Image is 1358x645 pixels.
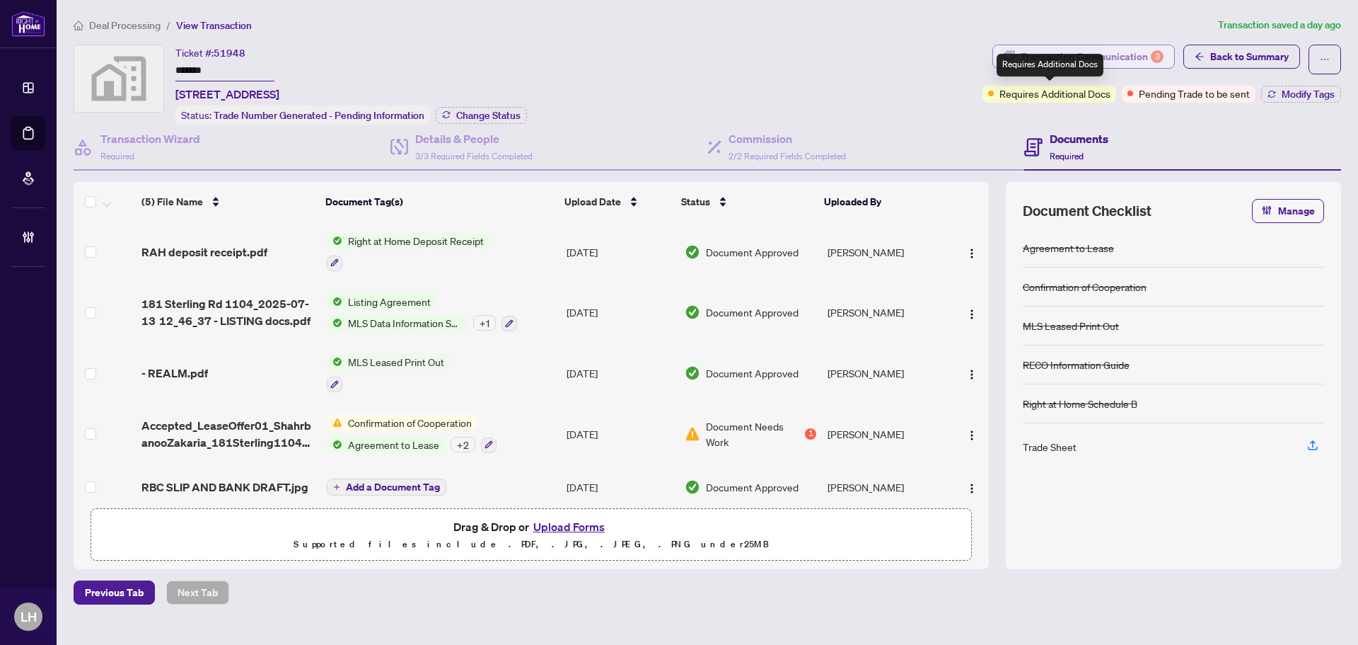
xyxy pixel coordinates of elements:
img: Status Icon [327,315,342,331]
th: Document Tag(s) [320,182,558,222]
span: View Transaction [176,19,252,32]
span: ellipsis [1320,55,1330,64]
img: Status Icon [327,415,342,430]
span: Accepted_LeaseOffer01_ShahrbanooZakaria_181Sterling1104 ECECUTED.pdf [141,417,315,451]
span: home [74,21,83,30]
div: MLS Leased Print Out [1023,318,1119,333]
td: [DATE] [561,282,679,343]
td: [PERSON_NAME] [822,222,948,282]
img: Logo [966,369,977,380]
button: Modify Tags [1261,86,1341,103]
button: Open asap [1301,595,1344,638]
span: Previous Tab [85,581,144,604]
img: Status Icon [327,354,342,370]
button: Logo [961,476,983,498]
span: Add a Document Tag [346,482,440,492]
button: Logo [961,301,983,324]
span: MLS Data Information Sheet [342,315,468,331]
span: Document Approved [706,304,799,320]
span: Drag & Drop orUpload FormsSupported files include .PDF, .JPG, .JPEG, .PNG under25MB [91,509,971,561]
div: Ticket #: [175,45,245,61]
span: Document Approved [706,244,799,260]
img: logo [11,11,45,37]
img: Status Icon [327,437,342,452]
button: Upload Forms [529,518,609,536]
img: Document Status [685,479,700,495]
button: Manage [1252,199,1324,223]
span: 181 Sterling Rd 1104_2025-07-13 12_46_37 - LISTING docs.pdf [141,295,315,329]
span: Document Needs Work [706,418,802,450]
span: Listing Agreement [342,294,436,309]
div: + 2 [451,437,475,452]
img: Logo [966,430,977,441]
td: [PERSON_NAME] [822,404,948,464]
span: Upload Date [564,194,621,210]
button: Logo [961,423,983,445]
td: [DATE] [561,404,679,464]
span: Drag & Drop or [453,518,609,536]
div: Requires Additional Docs [997,54,1103,76]
button: Add a Document Tag [327,478,446,496]
img: Logo [966,309,977,320]
span: Change Status [456,110,521,120]
th: Upload Date [559,182,676,222]
span: Document Checklist [1023,201,1151,221]
span: LH [21,607,37,627]
button: Previous Tab [74,581,155,605]
div: RECO Information Guide [1023,357,1130,372]
div: Transaction Communication [1021,45,1163,68]
div: Agreement to Lease [1023,240,1114,256]
button: Back to Summary [1183,45,1300,69]
div: 1 [805,428,816,440]
img: Document Status [685,244,700,260]
span: Requires Additional Docs [999,86,1110,101]
span: plus [333,484,340,491]
span: Status [681,194,710,210]
td: [PERSON_NAME] [822,464,948,510]
span: Modify Tags [1282,89,1335,99]
button: Transaction Communication3 [992,45,1175,69]
span: Document Approved [706,365,799,381]
th: Status [675,182,818,222]
div: Right at Home Schedule B [1023,396,1137,411]
span: Right at Home Deposit Receipt [342,233,489,249]
th: (5) File Name [136,182,320,222]
td: [DATE] [561,464,679,510]
div: + 1 [473,315,496,331]
img: Logo [966,483,977,494]
span: 51948 [214,47,245,59]
button: Status IconListing AgreementStatus IconMLS Data Information Sheet+1 [327,294,517,332]
button: Next Tab [166,581,229,605]
button: Status IconMLS Leased Print Out [327,354,450,392]
span: Confirmation of Cooperation [342,415,477,430]
div: 3 [1151,50,1163,63]
span: arrow-left [1195,52,1205,62]
span: Required [1050,151,1084,161]
img: svg%3e [74,45,163,112]
div: Status: [175,105,430,125]
span: - REALM.pdf [141,365,208,382]
span: MLS Leased Print Out [342,354,450,370]
button: Logo [961,241,983,263]
td: [PERSON_NAME] [822,343,948,404]
h4: Details & People [415,130,533,147]
img: Status Icon [327,294,342,309]
td: [PERSON_NAME] [822,282,948,343]
div: Confirmation of Cooperation [1023,279,1147,295]
span: Trade Number Generated - Pending Information [214,109,424,122]
span: Back to Summary [1210,45,1289,68]
button: Status IconRight at Home Deposit Receipt [327,233,489,271]
img: Logo [966,248,977,259]
span: Deal Processing [89,19,161,32]
span: 3/3 Required Fields Completed [415,151,533,161]
span: Document Approved [706,479,799,495]
img: Status Icon [327,233,342,249]
th: Uploaded By [818,182,944,222]
span: Manage [1278,200,1315,222]
h4: Transaction Wizard [100,130,200,147]
h4: Commission [729,130,846,147]
span: Pending Trade to be sent [1139,86,1250,101]
button: Logo [961,362,983,384]
span: 2/2 Required Fields Completed [729,151,846,161]
button: Change Status [436,107,527,124]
